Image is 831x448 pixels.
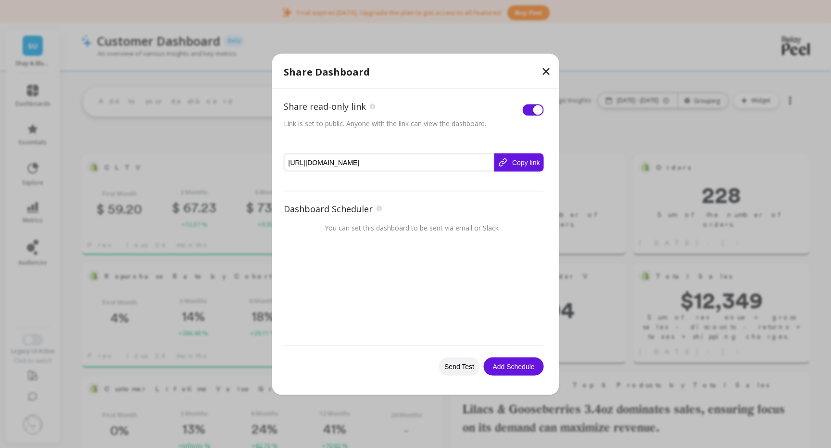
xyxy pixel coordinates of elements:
[284,117,486,141] p: Link is set to public. Anyone with the link can view the dashboard.
[325,222,499,246] p: You can set this dashboard to be sent via email or Slack
[284,203,373,214] p: Dashboard Scheduler
[284,100,366,112] p: Share read-only link
[439,357,480,375] button: Send Test
[494,153,543,171] button: Copy link
[484,357,544,375] button: Add Schedule
[284,65,548,78] p: Share Dashboard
